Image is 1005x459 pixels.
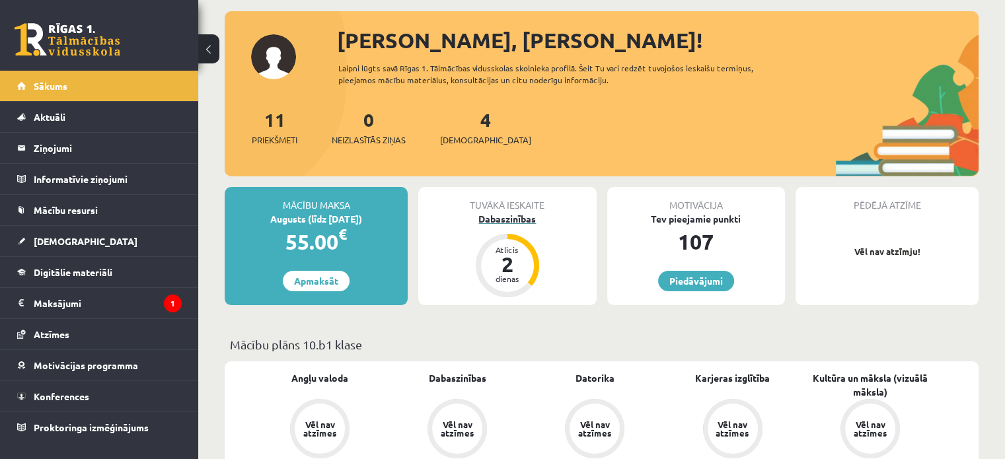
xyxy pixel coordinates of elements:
span: Konferences [34,390,89,402]
span: Neizlasītās ziņas [332,133,406,147]
span: Proktoringa izmēģinājums [34,421,149,433]
div: Motivācija [607,187,785,212]
a: Informatīvie ziņojumi [17,164,182,194]
div: Atlicis [488,246,527,254]
div: 2 [488,254,527,275]
a: Datorika [576,371,614,385]
div: Vēl nav atzīmes [301,420,338,437]
div: Tev pieejamie punkti [607,212,785,226]
div: 107 [607,226,785,258]
a: 11Priekšmeti [252,108,297,147]
span: Motivācijas programma [34,359,138,371]
p: Mācību plāns 10.b1 klase [230,335,973,353]
a: 4[DEMOGRAPHIC_DATA] [440,108,531,147]
a: Karjeras izglītība [695,371,770,385]
a: Digitālie materiāli [17,257,182,287]
div: Vēl nav atzīmes [576,420,613,437]
legend: Ziņojumi [34,133,182,163]
a: Aktuāli [17,102,182,132]
span: € [338,225,347,244]
a: Maksājumi1 [17,288,182,318]
a: Mācību resursi [17,195,182,225]
div: Mācību maksa [225,187,408,212]
div: Laipni lūgts savā Rīgas 1. Tālmācības vidusskolas skolnieka profilā. Šeit Tu vari redzēt tuvojošo... [338,62,791,86]
div: Vēl nav atzīmes [852,420,889,437]
a: Kultūra un māksla (vizuālā māksla) [801,371,939,399]
div: [PERSON_NAME], [PERSON_NAME]! [337,24,979,56]
div: Dabaszinības [418,212,596,226]
p: Vēl nav atzīmju! [802,245,972,258]
legend: Maksājumi [34,288,182,318]
a: Dabaszinības Atlicis 2 dienas [418,212,596,299]
div: Tuvākā ieskaite [418,187,596,212]
span: Atzīmes [34,328,69,340]
div: Vēl nav atzīmes [439,420,476,437]
a: Atzīmes [17,319,182,349]
a: Konferences [17,381,182,411]
div: Pēdējā atzīme [796,187,979,212]
legend: Informatīvie ziņojumi [34,164,182,194]
a: [DEMOGRAPHIC_DATA] [17,226,182,256]
span: Priekšmeti [252,133,297,147]
a: Motivācijas programma [17,350,182,380]
span: Digitālie materiāli [34,266,112,278]
span: [DEMOGRAPHIC_DATA] [440,133,531,147]
a: Ziņojumi [17,133,182,163]
div: Augusts (līdz [DATE]) [225,212,408,226]
a: Angļu valoda [291,371,348,385]
div: dienas [488,275,527,283]
a: Rīgas 1. Tālmācības vidusskola [15,23,120,56]
a: Apmaksāt [283,271,350,291]
i: 1 [164,295,182,312]
span: Sākums [34,80,67,92]
a: 0Neizlasītās ziņas [332,108,406,147]
span: Mācību resursi [34,204,98,216]
a: Piedāvājumi [658,271,734,291]
div: Vēl nav atzīmes [714,420,751,437]
a: Sākums [17,71,182,101]
span: [DEMOGRAPHIC_DATA] [34,235,137,247]
div: 55.00 [225,226,408,258]
a: Proktoringa izmēģinājums [17,412,182,442]
span: Aktuāli [34,111,65,123]
a: Dabaszinības [429,371,486,385]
